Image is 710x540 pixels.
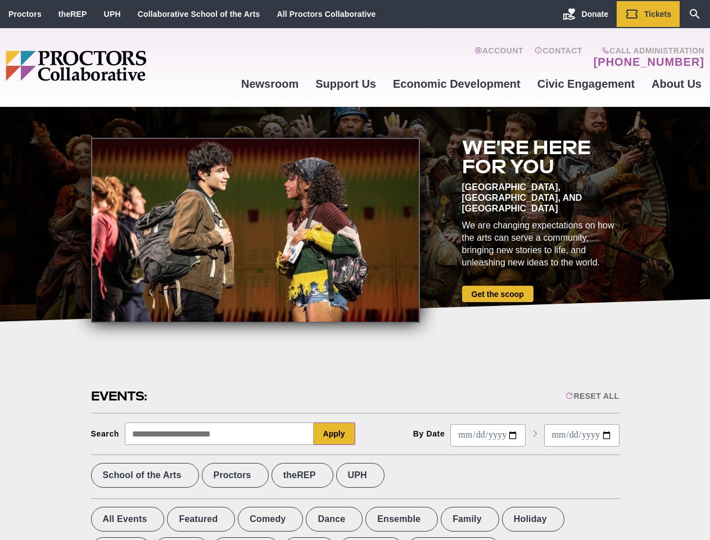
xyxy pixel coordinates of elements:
div: By Date [413,429,445,438]
label: theREP [272,463,333,488]
label: UPH [336,463,385,488]
label: Dance [306,507,363,532]
h2: We're here for you [462,138,619,176]
a: theREP [58,10,87,19]
label: All Events [91,507,165,532]
label: Holiday [502,507,564,532]
div: [GEOGRAPHIC_DATA], [GEOGRAPHIC_DATA], and [GEOGRAPHIC_DATA] [462,182,619,214]
label: Family [441,507,499,532]
span: Call Administration [590,46,704,55]
label: Ensemble [365,507,438,532]
label: Comedy [238,507,303,532]
label: Proctors [202,463,269,488]
img: Proctors logo [6,51,233,81]
span: Tickets [644,10,671,19]
a: Collaborative School of the Arts [138,10,260,19]
a: Donate [554,1,617,27]
a: Get the scoop [462,286,533,302]
div: Search [91,429,120,438]
a: Newsroom [233,69,307,99]
button: Apply [314,422,355,445]
label: Featured [167,507,235,532]
label: School of the Arts [91,463,199,488]
a: Tickets [617,1,680,27]
a: Contact [535,46,582,69]
div: Reset All [566,391,619,400]
a: Search [680,1,710,27]
a: Proctors [8,10,42,19]
a: All Proctors Collaborative [277,10,376,19]
a: Economic Development [385,69,529,99]
a: Civic Engagement [529,69,643,99]
span: Donate [582,10,608,19]
h2: Events: [91,388,149,405]
a: About Us [643,69,710,99]
a: UPH [104,10,121,19]
div: We are changing expectations on how the arts can serve a community, bringing new stories to life,... [462,219,619,269]
a: [PHONE_NUMBER] [594,55,704,69]
a: Account [474,46,523,69]
a: Support Us [307,69,385,99]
